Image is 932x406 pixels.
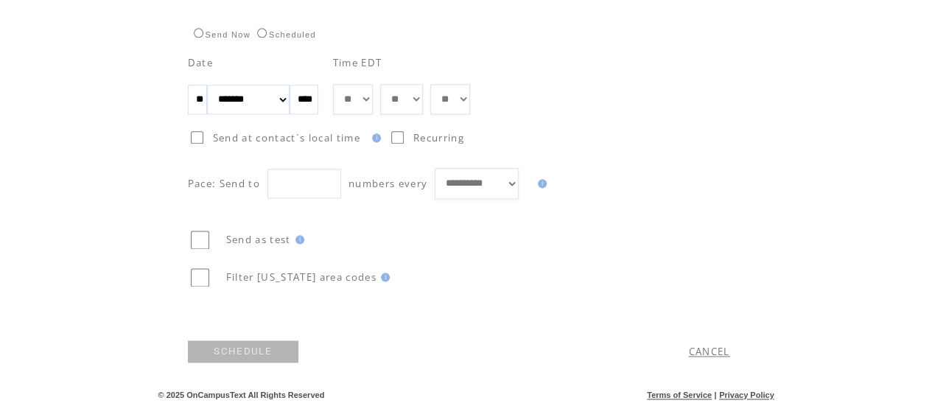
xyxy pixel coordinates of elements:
[413,131,464,144] span: Recurring
[689,345,730,358] a: CANCEL
[188,340,298,363] a: SCHEDULE
[257,28,267,38] input: Scheduled
[291,235,304,244] img: help.gif
[719,391,774,399] a: Privacy Policy
[213,131,360,144] span: Send at contact`s local time
[158,391,325,399] span: © 2025 OnCampusText All Rights Reserved
[253,30,316,39] label: Scheduled
[188,56,213,69] span: Date
[333,56,382,69] span: Time EDT
[348,177,427,190] span: numbers every
[368,133,381,142] img: help.gif
[714,391,716,399] span: |
[194,28,203,38] input: Send Now
[647,391,712,399] a: Terms of Service
[376,273,390,281] img: help.gif
[188,177,260,190] span: Pace: Send to
[533,179,547,188] img: help.gif
[226,233,291,246] span: Send as test
[190,30,250,39] label: Send Now
[226,270,376,284] span: Filter [US_STATE] area codes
